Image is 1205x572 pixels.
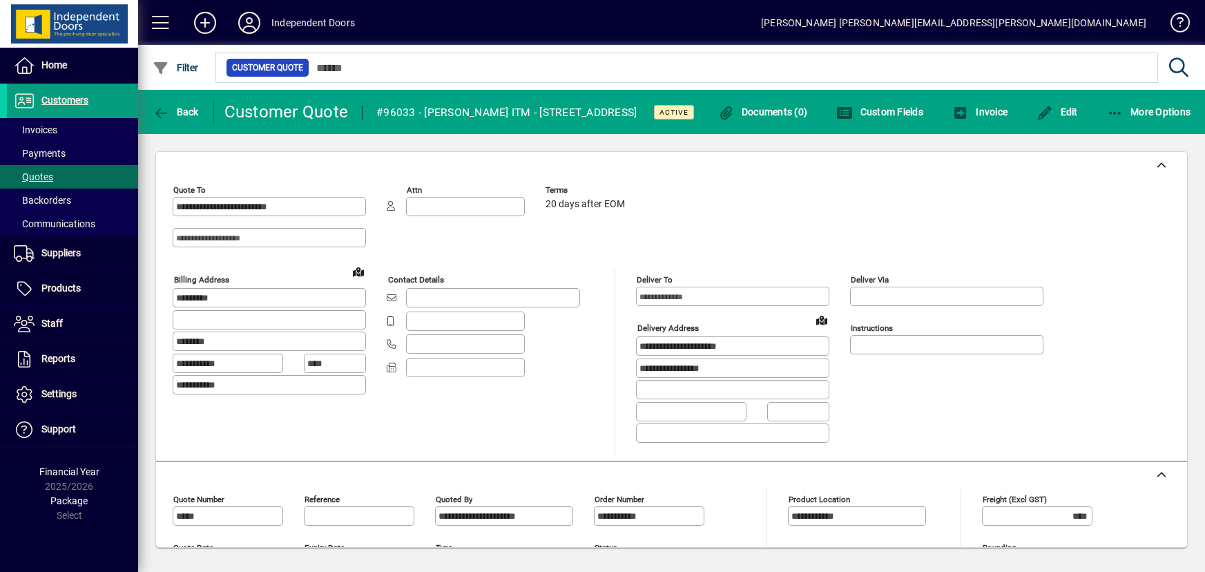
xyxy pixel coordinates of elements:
[138,99,214,124] app-page-header-button: Back
[14,124,57,135] span: Invoices
[7,118,138,142] a: Invoices
[1160,3,1188,48] a: Knowledge Base
[39,466,99,477] span: Financial Year
[41,59,67,70] span: Home
[173,185,206,195] mat-label: Quote To
[1037,106,1078,117] span: Edit
[173,494,224,504] mat-label: Quote number
[7,212,138,236] a: Communications
[833,99,927,124] button: Custom Fields
[7,412,138,447] a: Support
[41,388,77,399] span: Settings
[149,55,202,80] button: Filter
[811,309,833,331] a: View on map
[173,542,213,552] mat-label: Quote date
[983,542,1016,552] mat-label: Rounding
[14,148,66,159] span: Payments
[347,260,369,283] a: View on map
[789,494,850,504] mat-label: Product location
[714,99,811,124] button: Documents (0)
[227,10,271,35] button: Profile
[851,323,893,333] mat-label: Instructions
[717,106,807,117] span: Documents (0)
[50,495,88,506] span: Package
[407,185,422,195] mat-label: Attn
[7,271,138,306] a: Products
[595,542,617,552] mat-label: Status
[595,494,644,504] mat-label: Order number
[949,99,1011,124] button: Invoice
[153,62,199,73] span: Filter
[7,189,138,212] a: Backorders
[149,99,202,124] button: Back
[153,106,199,117] span: Back
[41,247,81,258] span: Suppliers
[7,165,138,189] a: Quotes
[41,353,75,364] span: Reports
[1103,99,1195,124] button: More Options
[7,307,138,341] a: Staff
[761,12,1146,34] div: [PERSON_NAME] [PERSON_NAME][EMAIL_ADDRESS][PERSON_NAME][DOMAIN_NAME]
[183,10,227,35] button: Add
[983,494,1047,504] mat-label: Freight (excl GST)
[7,377,138,412] a: Settings
[224,101,349,123] div: Customer Quote
[7,142,138,165] a: Payments
[952,106,1008,117] span: Invoice
[836,106,923,117] span: Custom Fields
[7,48,138,83] a: Home
[271,12,355,34] div: Independent Doors
[1107,106,1191,117] span: More Options
[41,95,88,106] span: Customers
[436,494,472,504] mat-label: Quoted by
[1033,99,1081,124] button: Edit
[41,423,76,435] span: Support
[637,275,673,285] mat-label: Deliver To
[436,542,452,552] mat-label: Type
[851,275,889,285] mat-label: Deliver via
[14,195,71,206] span: Backorders
[41,283,81,294] span: Products
[7,236,138,271] a: Suppliers
[14,171,53,182] span: Quotes
[7,342,138,376] a: Reports
[41,318,63,329] span: Staff
[659,108,688,117] span: Active
[546,199,625,210] span: 20 days after EOM
[14,218,95,229] span: Communications
[305,542,345,552] mat-label: Expiry date
[232,61,303,75] span: Customer Quote
[376,102,637,124] div: #96033 - [PERSON_NAME] ITM - [STREET_ADDRESS]
[305,494,340,504] mat-label: Reference
[546,186,628,195] span: Terms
